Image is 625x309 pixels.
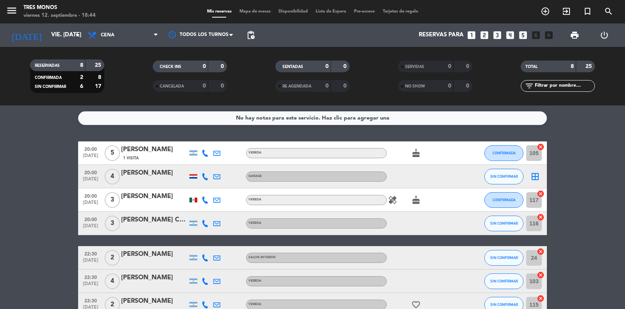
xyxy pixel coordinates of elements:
[221,83,225,89] strong: 0
[343,83,348,89] strong: 0
[105,145,120,161] span: 5
[121,191,187,202] div: [PERSON_NAME]
[81,200,100,209] span: [DATE]
[236,114,389,123] div: No hay notas para este servicio. Haz clic para agregar una
[160,84,184,88] span: CANCELADA
[105,216,120,231] span: 3
[121,273,187,283] div: [PERSON_NAME]
[81,272,100,281] span: 22:30
[101,32,114,38] span: Cena
[248,303,261,306] span: VEREDA
[35,85,66,89] span: SIN CONFIRMAR
[537,190,545,198] i: cancel
[541,7,550,16] i: add_circle_outline
[95,63,103,68] strong: 25
[80,63,83,68] strong: 8
[448,64,451,69] strong: 0
[466,83,471,89] strong: 0
[405,84,425,88] span: NO SHOW
[248,221,261,225] span: VEREDA
[405,65,424,69] span: SERVIDAS
[81,214,100,223] span: 20:00
[484,273,523,289] button: SIN CONFIRMAR
[203,9,236,14] span: Mis reservas
[537,213,545,221] i: cancel
[411,195,421,205] i: cake
[604,7,613,16] i: search
[123,155,139,161] span: 1 Visita
[525,81,534,91] i: filter_list
[221,64,225,69] strong: 0
[490,255,518,260] span: SIN CONFIRMAR
[6,27,47,44] i: [DATE]
[282,65,303,69] span: SENTADAS
[484,250,523,266] button: SIN CONFIRMAR
[105,192,120,208] span: 3
[105,250,120,266] span: 2
[246,30,255,40] span: pending_actions
[81,153,100,162] span: [DATE]
[534,82,595,90] input: Filtrar por nombre...
[105,169,120,184] span: 4
[81,223,100,232] span: [DATE]
[81,144,100,153] span: 20:00
[6,5,18,19] button: menu
[121,249,187,259] div: [PERSON_NAME]
[571,64,574,69] strong: 8
[531,30,541,40] i: looks_6
[350,9,379,14] span: Pre-acceso
[530,172,540,181] i: border_all
[248,198,261,201] span: VEREDA
[448,83,451,89] strong: 0
[23,4,96,12] div: Tres Monos
[6,5,18,16] i: menu
[388,195,397,205] i: healing
[537,143,545,151] i: cancel
[583,7,592,16] i: turned_in_not
[35,64,60,68] span: RESERVADAS
[492,30,502,40] i: looks_3
[248,151,261,154] span: VEREDA
[105,273,120,289] span: 4
[537,248,545,255] i: cancel
[80,75,83,80] strong: 2
[98,75,103,80] strong: 8
[160,65,181,69] span: CHECK INS
[248,256,275,259] span: SALON INTERIOR
[537,271,545,279] i: cancel
[490,174,518,179] span: SIN CONFIRMAR
[525,65,537,69] span: TOTAL
[379,9,422,14] span: Tarjetas de regalo
[121,168,187,178] div: [PERSON_NAME]
[248,279,261,282] span: VEREDA
[600,30,609,40] i: power_settings_new
[248,175,262,178] span: GARAGE
[203,83,206,89] strong: 0
[23,12,96,20] div: viernes 12. septiembre - 18:44
[312,9,350,14] span: Lista de Espera
[490,221,518,225] span: SIN CONFIRMAR
[236,9,275,14] span: Mapa de mesas
[466,64,471,69] strong: 0
[81,177,100,186] span: [DATE]
[121,296,187,306] div: [PERSON_NAME]
[518,30,528,40] i: looks_5
[544,30,554,40] i: add_box
[490,279,518,283] span: SIN CONFIRMAR
[81,258,100,267] span: [DATE]
[484,169,523,184] button: SIN CONFIRMAR
[589,23,619,47] div: LOG OUT
[35,76,62,80] span: CONFIRMADA
[203,64,206,69] strong: 0
[505,30,515,40] i: looks_4
[81,168,100,177] span: 20:00
[343,64,348,69] strong: 0
[282,84,311,88] span: RE AGENDADA
[479,30,489,40] i: looks_two
[81,191,100,200] span: 20:00
[537,295,545,302] i: cancel
[121,145,187,155] div: [PERSON_NAME]
[493,151,516,155] span: CONFIRMADA
[275,9,312,14] span: Disponibilidad
[484,192,523,208] button: CONFIRMADA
